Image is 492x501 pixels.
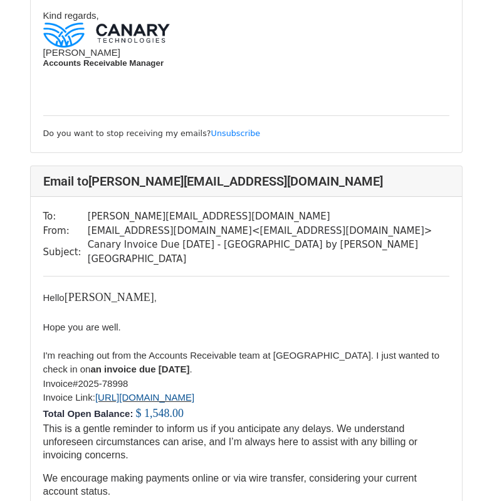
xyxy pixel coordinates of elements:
[43,10,99,21] span: Kind regards,
[211,129,261,138] a: Unsubscribe
[88,238,449,266] td: Canary Invoice Due [DATE] - [GEOGRAPHIC_DATA] by [PERSON_NAME][GEOGRAPHIC_DATA]
[43,377,449,391] li: 2025-78998
[43,58,164,68] span: Accounts Receivable Manager
[43,23,170,48] img: c29b55174a6d10e35b8ed12ea38c4a16ab5ad042.png
[65,291,154,303] font: [PERSON_NAME]
[43,391,449,405] li: Invoice Link:
[43,378,78,389] span: Invoice#
[136,407,184,419] font: $ 1,548.00
[88,209,449,224] td: [PERSON_NAME][EMAIL_ADDRESS][DOMAIN_NAME]
[43,408,133,419] span: Total Open Balance
[43,209,88,224] td: To:
[88,224,449,238] td: [EMAIL_ADDRESS][DOMAIN_NAME] < [EMAIL_ADDRESS][DOMAIN_NAME] >
[43,292,65,303] span: Hello
[43,129,261,138] small: Do you want to stop receiving my emails?
[90,364,189,374] strong: an invoice due [DATE]
[43,322,121,332] span: Hope you are well.
[429,441,492,501] iframe: Chat Widget
[43,174,449,189] h4: Email to [PERSON_NAME][EMAIL_ADDRESS][DOMAIN_NAME]
[43,350,440,375] span: I'm reaching out from the Accounts Receivable team at [GEOGRAPHIC_DATA]. I just wanted to check i...
[95,392,194,403] font: [URL][DOMAIN_NAME]
[43,423,418,460] span: This is a gentle reminder to inform us if you anticipate any delays. We understand unforeseen cir...
[130,408,133,419] span: :
[154,292,157,303] span: ,
[43,47,120,58] span: [PERSON_NAME]
[43,473,417,497] span: We encourage making payments online or via wire transfer, considering your current account status.
[43,238,88,266] td: Subject:
[43,224,88,238] td: From:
